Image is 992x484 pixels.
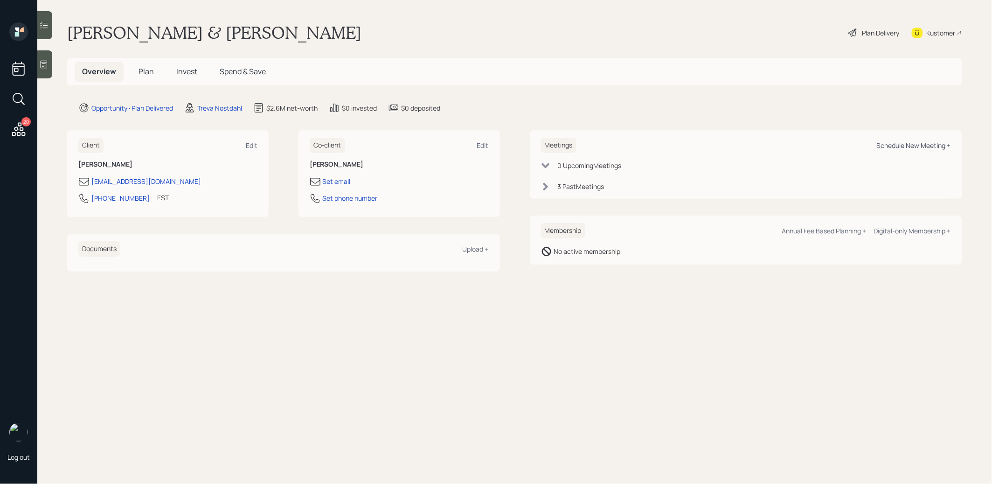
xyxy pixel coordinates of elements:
div: Set phone number [323,193,378,203]
div: Set email [323,176,351,186]
div: EST [157,193,169,203]
div: $0 deposited [401,103,440,113]
div: 0 Upcoming Meeting s [558,161,622,170]
div: Annual Fee Based Planning + [782,226,867,235]
span: Plan [139,66,154,77]
span: Spend & Save [220,66,266,77]
div: 20 [21,117,31,126]
div: Log out [7,453,30,462]
div: Kustomer [927,28,956,38]
div: $2.6M net-worth [266,103,318,113]
span: Overview [82,66,116,77]
div: Opportunity · Plan Delivered [91,103,173,113]
span: Invest [176,66,197,77]
div: [PHONE_NUMBER] [91,193,150,203]
div: Edit [246,141,257,150]
h6: Client [78,138,104,153]
h6: Co-client [310,138,345,153]
h6: [PERSON_NAME] [310,161,489,168]
h6: Documents [78,241,120,257]
img: treva-nostdahl-headshot.png [9,423,28,442]
div: No active membership [554,246,621,256]
div: Upload + [463,245,489,253]
h6: Membership [541,223,585,238]
div: Edit [477,141,489,150]
div: 3 Past Meeting s [558,182,604,191]
div: Treva Nostdahl [197,103,242,113]
div: Digital-only Membership + [874,226,951,235]
div: [EMAIL_ADDRESS][DOMAIN_NAME] [91,176,201,186]
h1: [PERSON_NAME] & [PERSON_NAME] [67,22,361,43]
div: Plan Delivery [862,28,900,38]
div: $0 invested [342,103,377,113]
h6: [PERSON_NAME] [78,161,257,168]
div: Schedule New Meeting + [877,141,951,150]
h6: Meetings [541,138,576,153]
